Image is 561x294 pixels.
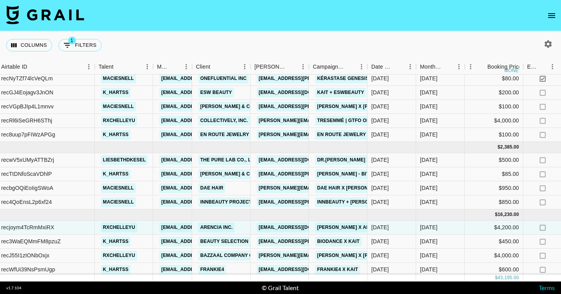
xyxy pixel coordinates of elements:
[1,266,55,273] div: recWfUi39NsPsmUgp
[198,116,250,126] a: Collectively, Inc.
[159,116,247,126] a: [EMAIL_ADDRESS][DOMAIN_NAME]
[159,169,247,179] a: [EMAIL_ADDRESS][DOMAIN_NAME]
[465,86,523,100] div: $200.00
[465,195,523,209] div: $850.00
[257,88,344,97] a: [EMAIL_ADDRESS][DOMAIN_NAME]
[453,61,465,73] button: Menu
[416,59,465,74] div: Month Due
[198,102,266,112] a: [PERSON_NAME] & Co LLC
[159,130,247,140] a: [EMAIL_ADDRESS][DOMAIN_NAME]
[315,265,360,275] a: FRANKIE4 x Kait
[465,153,523,167] div: $500.00
[465,263,523,277] div: $600.00
[315,237,362,246] a: Biodance x Kait
[465,72,523,86] div: $80.00
[465,114,523,128] div: $4,000.00
[393,61,404,72] button: Sort
[257,102,384,112] a: [EMAIL_ADDRESS][PERSON_NAME][DOMAIN_NAME]
[6,5,84,24] img: Grail Talent
[153,59,192,74] div: Manager
[101,251,137,260] a: rxchelleyu
[505,68,522,73] div: money
[315,169,411,179] a: [PERSON_NAME] - Bitin' List Phase 2
[371,156,389,164] div: 8/14/2025
[198,155,260,165] a: The Pure Lab Co., Ltd.
[157,59,169,74] div: Manager
[371,184,389,192] div: 8/13/2025
[315,116,467,126] a: TRESemmé | GTFO Of Bed (Head) At-Home | [PERSON_NAME]
[1,131,55,138] div: rec8uup7pFIWzAPGg
[315,130,385,140] a: En Route Jewelry x Kait
[159,155,247,165] a: [EMAIL_ADDRESS][DOMAIN_NAME]
[309,59,367,74] div: Campaign (Type)
[1,198,52,206] div: rec4QoEnsL2p6xf24
[356,61,367,73] button: Menu
[159,74,247,83] a: [EMAIL_ADDRESS][DOMAIN_NAME]
[544,8,559,23] button: open drawer
[159,251,247,260] a: [EMAIL_ADDRESS][DOMAIN_NAME]
[1,223,54,231] div: recjoym4TcRmMxiRX
[101,237,131,246] a: k_hartss
[1,156,54,164] div: recwV5xUMyATTBZrj
[315,88,366,97] a: Kait + ESWBeauty
[198,237,251,246] a: Beauty Selection
[315,197,392,207] a: INNBeauty + [PERSON_NAME]
[1,59,27,74] div: Airtable ID
[101,74,136,83] a: maciesnell
[465,181,523,195] div: $950.00
[420,117,438,124] div: Jul '25
[315,251,405,260] a: [PERSON_NAME] x [PERSON_NAME]
[198,197,254,207] a: INNBEAUTY Project
[1,117,52,124] div: recRl6iSeGRH6SThj
[500,144,519,151] div: 2,385.00
[101,116,137,126] a: rxchelleyu
[371,170,389,178] div: 8/22/2025
[420,251,438,259] div: Sep '25
[101,265,131,275] a: k_hartss
[420,184,438,192] div: Aug '25
[83,61,95,73] button: Menu
[420,198,438,206] div: Aug '25
[371,251,389,259] div: 9/25/2025
[257,197,384,207] a: [EMAIL_ADDRESS][PERSON_NAME][DOMAIN_NAME]
[159,237,247,246] a: [EMAIL_ADDRESS][DOMAIN_NAME]
[315,223,386,232] a: [PERSON_NAME] x Arencia
[371,59,393,74] div: Date Created
[159,183,247,193] a: [EMAIL_ADDRESS][DOMAIN_NAME]
[538,61,549,72] button: Sort
[141,61,153,73] button: Menu
[198,183,225,193] a: Dae Hair
[315,155,416,165] a: Dr.[PERSON_NAME] x liesbethdkesel
[465,167,523,181] div: $85.00
[442,61,453,72] button: Sort
[101,197,136,207] a: maciesnell
[420,223,438,231] div: Sep '25
[297,61,309,73] button: Menu
[315,102,405,112] a: [PERSON_NAME] x [PERSON_NAME]
[262,284,299,292] div: © Grail Talent
[420,89,438,96] div: Jul '25
[371,117,389,124] div: 7/24/2025
[257,169,384,179] a: [EMAIL_ADDRESS][PERSON_NAME][DOMAIN_NAME]
[257,130,424,140] a: [PERSON_NAME][EMAIL_ADDRESS][PERSON_NAME][DOMAIN_NAME]
[465,61,476,73] button: Menu
[198,251,273,260] a: Bazzaal Company Co., Ltd.
[1,251,49,259] div: recJ55I1zIONbOxjx
[371,89,389,96] div: 7/15/2025
[465,249,523,263] div: $4,000.00
[257,155,344,165] a: [EMAIL_ADDRESS][DOMAIN_NAME]
[159,223,247,232] a: [EMAIL_ADDRESS][DOMAIN_NAME]
[169,61,180,72] button: Sort
[58,39,102,51] button: Show filters
[159,265,247,275] a: [EMAIL_ADDRESS][DOMAIN_NAME]
[497,144,500,151] div: $
[101,183,136,193] a: maciesnell
[313,59,345,74] div: Campaign (Type)
[420,266,438,273] div: Sep '25
[495,211,497,218] div: $
[1,237,61,245] div: rec3WaEQMmFM8pzuZ
[239,61,251,73] button: Menu
[495,275,497,281] div: $
[539,284,555,291] a: Terms
[371,266,389,273] div: 9/25/2025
